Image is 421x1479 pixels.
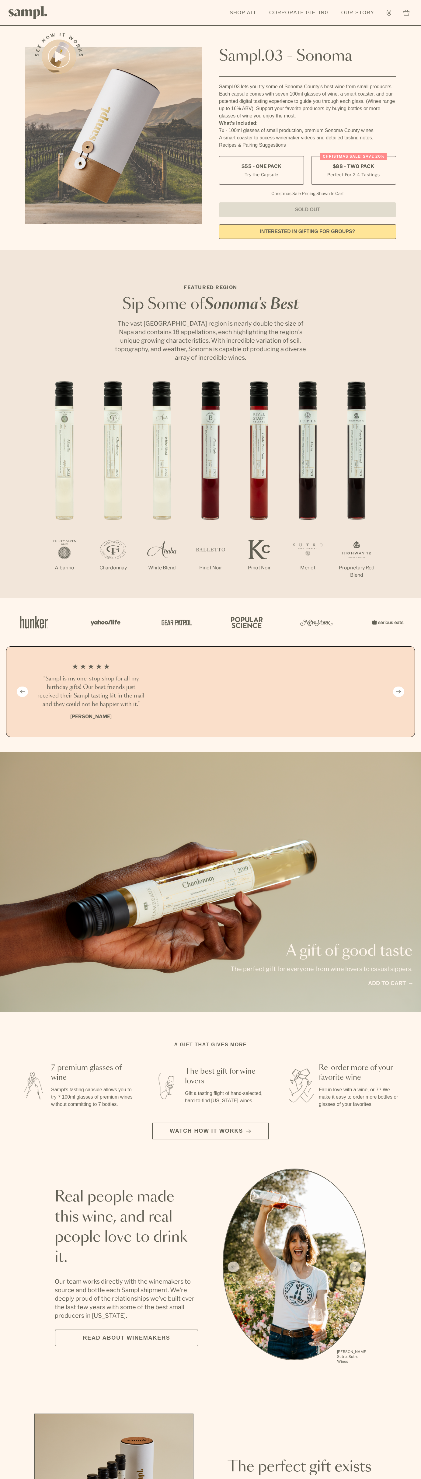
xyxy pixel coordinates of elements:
img: Sampl.03 - Sonoma [25,47,202,224]
h3: The best gift for wine lovers [185,1067,268,1086]
strong: What’s Included: [219,121,258,126]
li: 7 / 7 [332,381,381,598]
a: Read about Winemakers [55,1330,198,1346]
h2: Real people made this wine, and real people love to drink it. [55,1187,198,1267]
button: See how it works [42,40,76,74]
em: Sonoma's Best [204,297,299,312]
li: A smart coaster to access winemaker videos and detailed tasting notes. [219,134,396,142]
a: Shop All [227,6,260,19]
p: White Blend [137,564,186,572]
b: [PERSON_NAME] [70,714,112,719]
p: Albarino [40,564,89,572]
img: Artboard_7_5b34974b-f019-449e-91fb-745f8d0877ee_x450.png [369,609,405,635]
span: $55 - One Pack [242,163,282,170]
li: 5 / 7 [235,381,284,591]
p: Fall in love with a wine, or 7? We make it easy to order more bottles or glasses of your favorites. [319,1086,402,1108]
a: interested in gifting for groups? [219,224,396,239]
p: The perfect gift for everyone from wine lovers to casual sippers. [231,965,412,973]
img: Artboard_3_0b291449-6e8c-4d07-b2c2-3f3601a19cd1_x450.png [298,609,335,635]
div: Christmas SALE! Save 20% [320,153,387,160]
li: 2 / 7 [89,381,137,591]
h2: A gift that gives more [174,1041,247,1048]
h3: “Sampl is my one-stop shop for all my birthday gifts! Our best friends just received their Sampl ... [36,675,146,709]
a: Add to cart [368,979,412,988]
li: Recipes & Pairing Suggestions [219,142,396,149]
p: Sampl's tasting capsule allows you to try 7 100ml glasses of premium wines without committing to ... [51,1086,134,1108]
p: Pinot Noir [235,564,284,572]
li: 1 / 7 [40,381,89,591]
p: Our team works directly with the winemakers to source and bottle each Sampl shipment. We’re deepl... [55,1277,198,1320]
div: Sampl.03 lets you try some of Sonoma County's best wine from small producers. Each capsule comes ... [219,83,396,120]
p: Chardonnay [89,564,137,572]
a: Corporate Gifting [266,6,332,19]
img: Sampl logo [9,6,47,19]
p: Gift a tasting flight of hand-selected, hard-to-find [US_STATE] wines. [185,1090,268,1104]
p: [PERSON_NAME] Sutro, Sutro Wines [337,1349,366,1364]
li: 7x - 100ml glasses of small production, premium Sonoma County wines [219,127,396,134]
h3: 7 premium glasses of wine [51,1063,134,1082]
div: slide 1 [223,1169,366,1365]
p: Featured Region [113,284,308,291]
li: 3 / 7 [137,381,186,591]
p: Merlot [284,564,332,572]
button: Previous slide [17,687,28,697]
a: Our Story [338,6,378,19]
h3: Re-order more of your favorite wine [319,1063,402,1082]
h1: Sampl.03 - Sonoma [219,47,396,65]
p: Pinot Noir [186,564,235,572]
img: Artboard_4_28b4d326-c26e-48f9-9c80-911f17d6414e_x450.png [228,609,264,635]
ul: carousel [223,1169,366,1365]
img: Artboard_6_04f9a106-072f-468a-bdd7-f11783b05722_x450.png [86,609,123,635]
li: 1 / 4 [36,659,146,725]
h2: The perfect gift exists [228,1458,387,1476]
button: Next slide [393,687,404,697]
li: Christmas Sale Pricing Shown In Cart [268,191,347,196]
li: 4 / 7 [186,381,235,591]
h2: Sip Some of [113,297,308,312]
p: Proprietary Red Blend [332,564,381,579]
span: $88 - Two Pack [333,163,374,170]
p: The vast [GEOGRAPHIC_DATA] region is nearly double the size of Napa and contains 18 appellations,... [113,319,308,362]
button: Watch how it works [152,1123,269,1139]
button: Sold Out [219,202,396,217]
img: Artboard_5_7fdae55a-36fd-43f7-8bfd-f74a06a2878e_x450.png [157,609,193,635]
small: Perfect For 2-4 Tastings [327,171,380,178]
li: 6 / 7 [284,381,332,591]
p: A gift of good taste [231,944,412,959]
small: Try the Capsule [245,171,278,178]
img: Artboard_1_c8cd28af-0030-4af1-819c-248e302c7f06_x450.png [16,609,52,635]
